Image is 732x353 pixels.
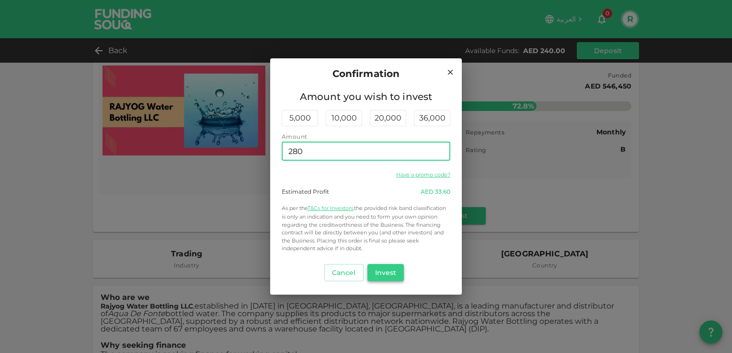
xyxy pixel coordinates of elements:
div: 20,000 [370,110,406,126]
div: 33.60 [421,188,450,196]
p: the provided risk band classification is only an indication and you need to form your own opinion... [282,204,450,253]
span: Confirmation [332,66,400,81]
a: Have a promo code? [396,171,450,178]
button: Invest [367,264,404,281]
div: 36,000 [414,110,450,126]
div: 5,000 [282,110,318,126]
div: 10,000 [326,110,362,126]
span: Amount [282,133,307,140]
span: AED [421,188,434,195]
input: amount [282,142,450,161]
div: Estimated Profit [282,188,329,196]
span: Amount you wish to invest [282,89,450,104]
a: T&Cs for Investors, [308,205,354,211]
span: As per the [282,205,308,211]
button: Cancel [324,264,364,281]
